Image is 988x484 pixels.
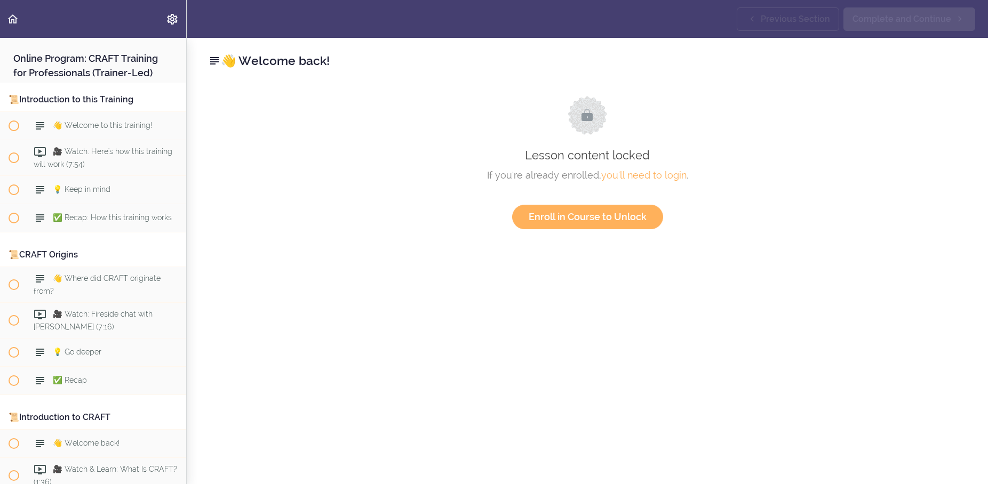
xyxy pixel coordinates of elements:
svg: Settings Menu [166,13,179,26]
span: 💡 Go deeper [53,348,101,356]
span: ✅ Recap: How this training works [53,213,172,222]
span: ✅ Recap [53,376,87,384]
span: 🎥 Watch: Fireside chat with [PERSON_NAME] (7:16) [34,310,153,330]
a: Previous Section [737,7,839,31]
a: you'll need to login [601,170,687,181]
span: Previous Section [761,13,830,26]
a: Enroll in Course to Unlock [512,205,663,229]
span: Complete and Continue [852,13,951,26]
svg: Back to course curriculum [6,13,19,26]
span: 👋 Welcome back! [53,439,119,447]
span: 👋 Welcome to this training! [53,121,152,130]
span: 🎥 Watch: Here's how this training will work (7:54) [34,147,172,168]
div: Lesson content locked [218,96,957,229]
div: If you're already enrolled, . [218,167,957,183]
a: Complete and Continue [843,7,975,31]
span: 👋 Where did CRAFT originate from? [34,274,161,295]
span: 💡 Keep in mind [53,185,110,193]
h2: 👋 Welcome back! [208,52,967,70]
